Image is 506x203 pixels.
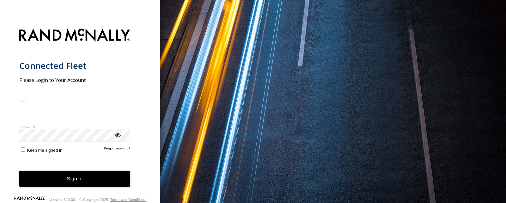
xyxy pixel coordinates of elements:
div: © Copyright 2025 - [79,198,146,202]
input: Keep me signed in [21,147,25,152]
h2: Please Login to Your Account [19,77,130,83]
a: Terms and Conditions [110,198,146,202]
label: Password [19,124,130,129]
a: Visit our Website [14,196,45,203]
button: Sign in [19,171,130,187]
img: Rand McNally [19,27,130,44]
span: Keep me signed in [27,148,62,153]
a: Forgot password? [104,146,130,153]
div: Version: 310.00 [50,198,75,202]
div: ViewPassword [114,131,121,138]
h1: Connected Fleet [19,60,130,71]
label: Email [19,99,130,104]
form: main [19,25,141,198]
